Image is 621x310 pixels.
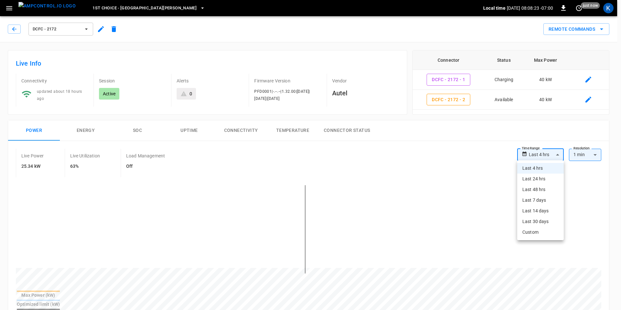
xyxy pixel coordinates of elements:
li: Last 48 hrs [517,184,564,195]
li: Custom [517,227,564,238]
li: Last 24 hrs [517,174,564,184]
li: Last 14 days [517,206,564,216]
li: Last 4 hrs [517,163,564,174]
li: Last 7 days [517,195,564,206]
li: Last 30 days [517,216,564,227]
